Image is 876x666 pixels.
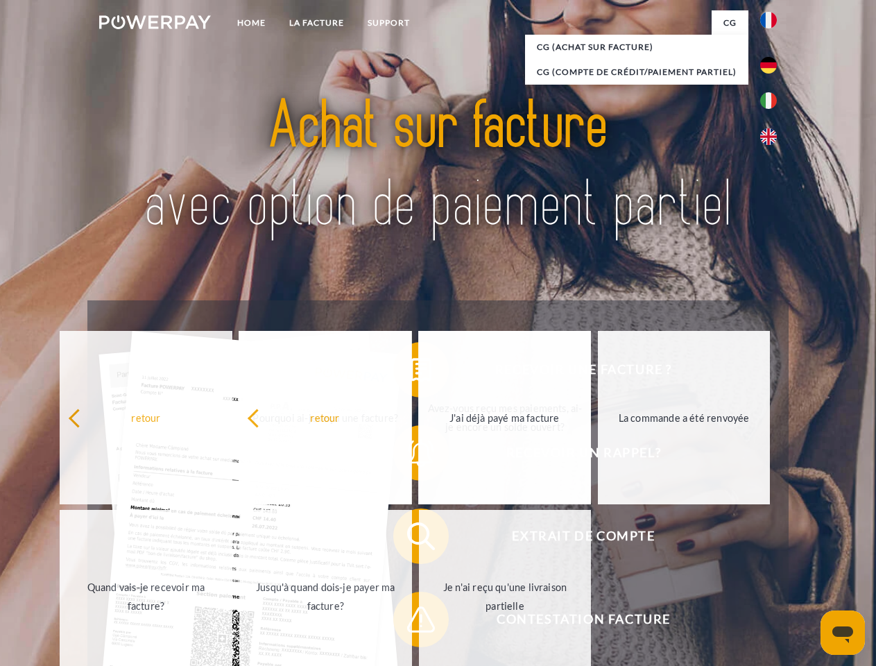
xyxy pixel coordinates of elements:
[760,12,777,28] img: fr
[132,67,744,266] img: title-powerpay_fr.svg
[247,408,403,427] div: retour
[356,10,422,35] a: Support
[277,10,356,35] a: LA FACTURE
[68,408,224,427] div: retour
[760,128,777,145] img: en
[606,408,762,427] div: La commande a été renvoyée
[427,408,583,427] div: J'ai déjà payé ma facture
[99,15,211,29] img: logo-powerpay-white.svg
[525,60,748,85] a: CG (Compte de crédit/paiement partiel)
[68,578,224,615] div: Quand vais-je recevoir ma facture?
[525,35,748,60] a: CG (achat sur facture)
[427,578,583,615] div: Je n'ai reçu qu'une livraison partielle
[760,92,777,109] img: it
[821,610,865,655] iframe: Bouton de lancement de la fenêtre de messagerie
[760,57,777,74] img: de
[712,10,748,35] a: CG
[248,578,404,615] div: Jusqu'à quand dois-je payer ma facture?
[225,10,277,35] a: Home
